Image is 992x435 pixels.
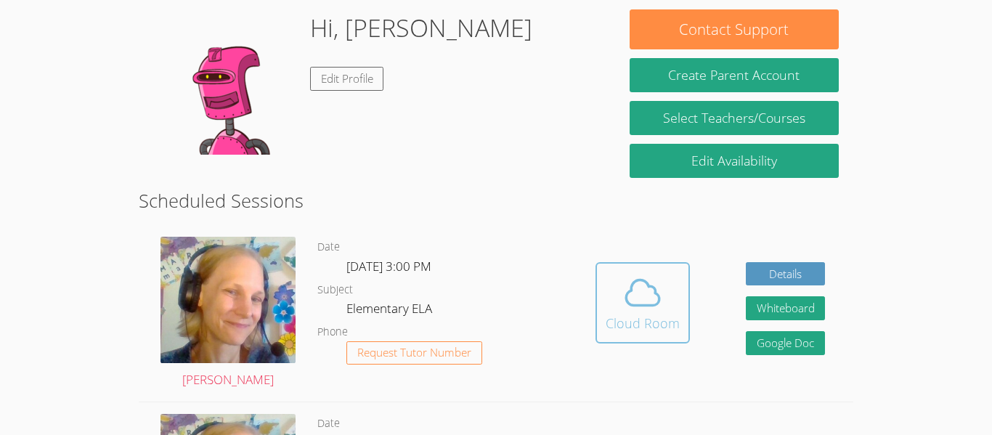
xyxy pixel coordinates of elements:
[160,237,296,391] a: [PERSON_NAME]
[746,331,826,355] a: Google Doc
[630,58,839,92] button: Create Parent Account
[139,187,853,214] h2: Scheduled Sessions
[153,9,298,155] img: default.png
[630,101,839,135] a: Select Teachers/Courses
[346,341,482,365] button: Request Tutor Number
[317,323,348,341] dt: Phone
[317,415,340,433] dt: Date
[746,296,826,320] button: Whiteboard
[346,298,435,323] dd: Elementary ELA
[630,144,839,178] a: Edit Availability
[310,9,532,46] h1: Hi, [PERSON_NAME]
[317,238,340,256] dt: Date
[160,237,296,363] img: avatar.png
[346,258,431,275] span: [DATE] 3:00 PM
[595,262,690,343] button: Cloud Room
[317,281,353,299] dt: Subject
[630,9,839,49] button: Contact Support
[606,313,680,333] div: Cloud Room
[357,347,471,358] span: Request Tutor Number
[746,262,826,286] a: Details
[310,67,384,91] a: Edit Profile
